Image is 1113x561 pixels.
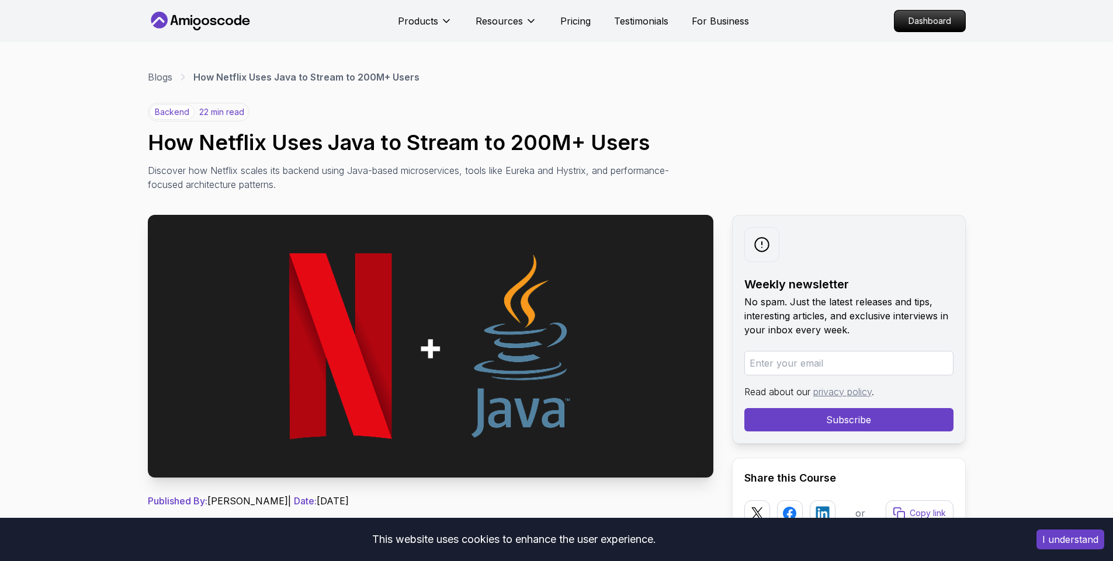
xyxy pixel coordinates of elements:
[894,10,966,32] a: Dashboard
[1064,514,1101,549] iframe: chat widget
[150,104,195,120] p: backend
[1036,529,1104,549] button: Accept cookies
[744,470,953,486] h2: Share this Course
[692,14,749,28] a: For Business
[744,295,953,337] p: No spam. Just the latest releases and tips, interesting articles, and exclusive interviews in you...
[910,507,946,519] p: Copy link
[744,408,953,431] button: Subscribe
[148,163,671,191] p: Discover how Netflix scales its backend using Java-based microservices, tools like Eureka and Hys...
[148,494,713,508] p: [PERSON_NAME] | [DATE]
[614,14,668,28] a: Testimonials
[744,351,953,375] input: Enter your email
[476,14,523,28] p: Resources
[398,14,452,37] button: Products
[894,11,965,32] p: Dashboard
[398,14,438,28] p: Products
[855,506,865,520] p: or
[148,131,966,154] h1: How Netflix Uses Java to Stream to 200M+ Users
[744,385,953,399] p: Read about our .
[476,14,537,37] button: Resources
[744,276,953,292] h2: Weekly newsletter
[560,14,591,28] a: Pricing
[193,70,419,84] p: How Netflix Uses Java to Stream to 200M+ Users
[886,500,953,526] button: Copy link
[199,106,244,118] p: 22 min read
[148,215,713,478] img: How Netflix Uses Java to Stream to 200M+ Users thumbnail
[813,386,872,398] a: privacy policy
[294,495,317,507] span: Date:
[148,495,207,507] span: Published By:
[148,70,172,84] a: Blogs
[9,527,1019,552] div: This website uses cookies to enhance the user experience.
